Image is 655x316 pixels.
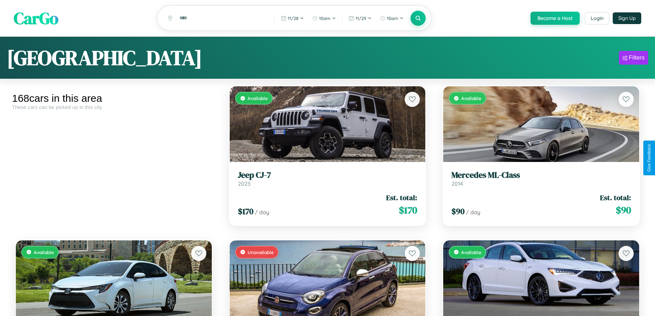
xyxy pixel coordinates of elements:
span: Available [461,249,481,255]
span: / day [466,209,480,216]
h3: Jeep CJ-7 [238,170,417,180]
span: 11 / 28 [288,15,298,21]
div: 168 cars in this area [12,92,216,104]
button: 11/29 [345,13,375,24]
span: $ 170 [238,206,253,217]
a: Mercedes ML-Class2014 [451,170,631,187]
span: 11 / 29 [356,15,366,21]
button: Login [585,12,609,24]
div: Filters [629,54,645,61]
h1: [GEOGRAPHIC_DATA] [7,44,202,72]
button: 10am [309,13,339,24]
span: / day [255,209,269,216]
span: CarGo [14,7,58,30]
button: 11/28 [277,13,307,24]
span: $ 90 [616,203,631,217]
span: Available [34,249,54,255]
h3: Mercedes ML-Class [451,170,631,180]
button: Sign Up [613,12,641,24]
span: Est. total: [600,193,631,203]
span: $ 90 [451,206,465,217]
span: Available [248,95,268,101]
div: Give Feedback [647,144,652,172]
div: These cars can be picked up in this city. [12,104,216,110]
button: Become a Host [531,12,580,25]
button: Filters [619,51,648,65]
span: 10am [387,15,398,21]
a: Jeep CJ-72023 [238,170,417,187]
span: Available [461,95,481,101]
span: Unavailable [248,249,274,255]
span: 2014 [451,180,463,187]
span: 2023 [238,180,250,187]
span: 10am [319,15,330,21]
span: $ 170 [399,203,417,217]
span: Est. total: [386,193,417,203]
button: 10am [376,13,407,24]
